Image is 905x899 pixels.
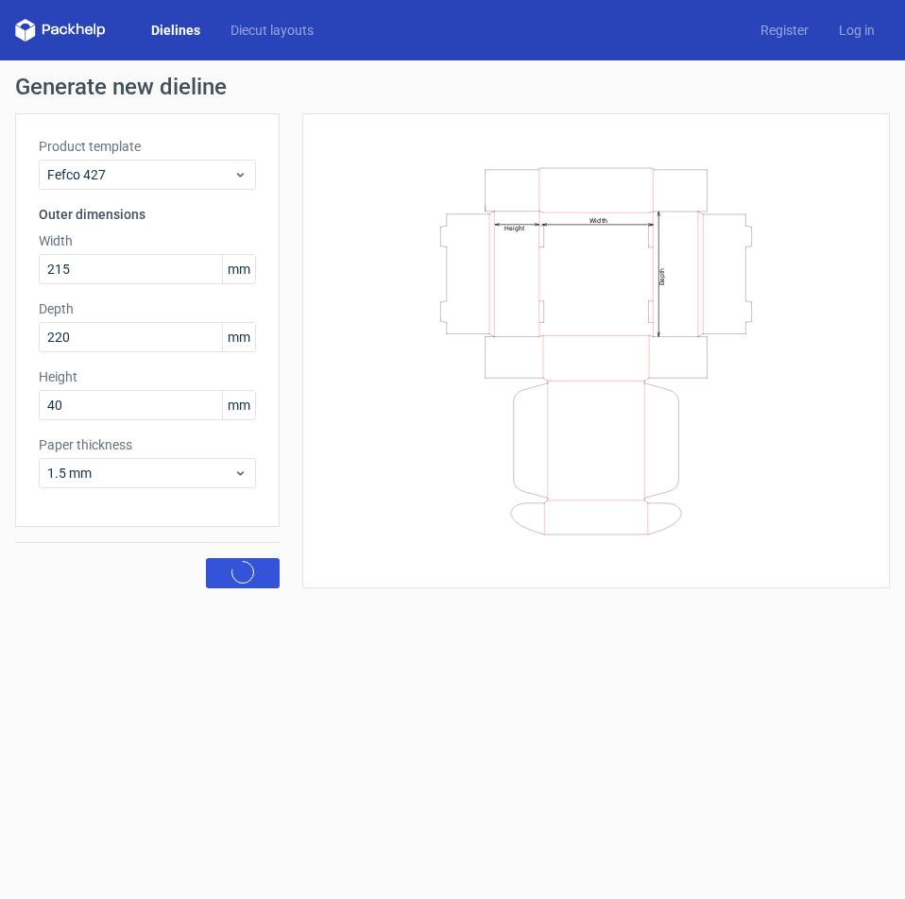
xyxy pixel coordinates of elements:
a: Log in [824,21,890,40]
h3: Outer dimensions [39,205,256,224]
label: Height [39,367,256,386]
text: Depth [658,267,666,284]
a: Register [745,21,824,40]
label: Paper thickness [39,435,256,454]
span: 1.5 mm [47,464,233,483]
a: Dielines [136,21,215,40]
a: Diecut layouts [215,21,329,40]
span: mm [222,391,255,419]
span: mm [222,323,255,351]
label: Product template [39,137,256,156]
label: Width [39,231,256,250]
span: Fefco 427 [47,165,233,184]
span: mm [222,255,255,283]
text: Width [589,215,607,224]
h1: Generate new dieline [15,76,890,98]
text: Height [504,224,524,231]
label: Depth [39,299,256,318]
